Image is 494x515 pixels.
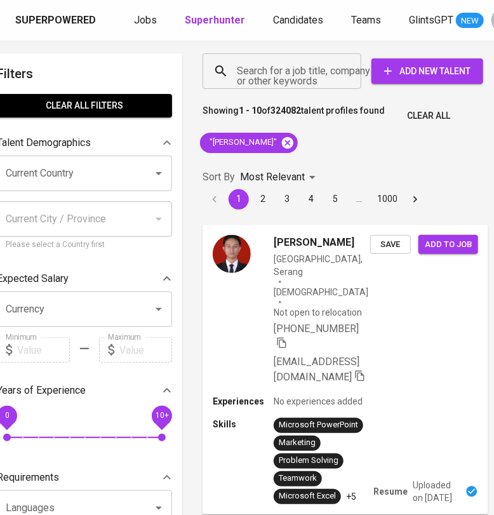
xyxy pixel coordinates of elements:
[213,418,274,431] p: Skills
[274,235,354,250] span: [PERSON_NAME]
[279,472,317,485] div: Teamwork
[274,306,362,319] p: Not open to relocation
[402,104,455,128] button: Clear All
[239,105,262,116] b: 1 - 10
[273,13,326,29] a: Candidates
[279,455,338,467] div: Problem Solving
[4,411,9,420] span: 0
[240,170,305,185] p: Most Relevant
[253,189,273,210] button: Go to page 2
[185,14,245,26] b: Superhunter
[213,395,274,408] p: Experiences
[240,166,320,189] div: Most Relevant
[203,189,427,210] nav: pagination navigation
[409,14,453,26] span: GlintsGPT
[274,356,359,383] span: [EMAIL_ADDRESS][DOMAIN_NAME]
[349,192,370,205] div: …
[274,395,363,408] p: No experiences added
[150,300,168,318] button: Open
[134,13,159,29] a: Jobs
[279,437,316,449] div: Marketing
[413,479,460,504] p: Uploaded on [DATE]
[407,108,450,124] span: Clear All
[277,189,297,210] button: Go to page 3
[213,235,251,273] img: 0ff17e3038908ecbf38d95fc796c0375.jpg
[200,133,298,153] div: "[PERSON_NAME]"
[325,189,345,210] button: Go to page 5
[456,15,484,27] span: NEW
[351,13,384,29] a: Teams
[373,485,408,498] p: Resume
[377,237,404,252] span: Save
[373,189,401,210] button: Go to page 1000
[150,164,168,182] button: Open
[203,104,385,128] p: Showing of talent profiles found
[17,337,70,363] input: Value
[7,98,162,114] span: Clear All filters
[15,13,96,28] div: Superpowered
[119,337,172,363] input: Value
[270,105,301,116] b: 324082
[279,490,336,502] div: Microsoft Excel
[409,13,484,29] a: GlintsGPT NEW
[274,286,370,298] span: [DEMOGRAPHIC_DATA]
[370,235,411,255] button: Save
[6,239,163,251] p: Please select a Country first
[134,14,157,26] span: Jobs
[229,189,249,210] button: page 1
[273,14,323,26] span: Candidates
[274,323,359,335] span: [PHONE_NUMBER]
[155,411,168,420] span: 10+
[185,13,248,29] a: Superhunter
[274,253,370,278] div: [GEOGRAPHIC_DATA], Serang
[405,189,425,210] button: Go to next page
[371,58,483,84] button: Add New Talent
[203,170,235,185] p: Sort By
[351,14,381,26] span: Teams
[418,235,478,255] button: Add to job
[301,189,321,210] button: Go to page 4
[425,237,472,252] span: Add to job
[200,137,284,149] span: "[PERSON_NAME]"
[279,419,358,431] div: Microsoft PowerPoint
[382,64,473,79] span: Add New Talent
[203,225,488,514] a: [PERSON_NAME][GEOGRAPHIC_DATA], Serang[DEMOGRAPHIC_DATA] Not open to relocation[PHONE_NUMBER] [EM...
[15,13,98,28] a: Superpowered
[346,490,356,503] p: +5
